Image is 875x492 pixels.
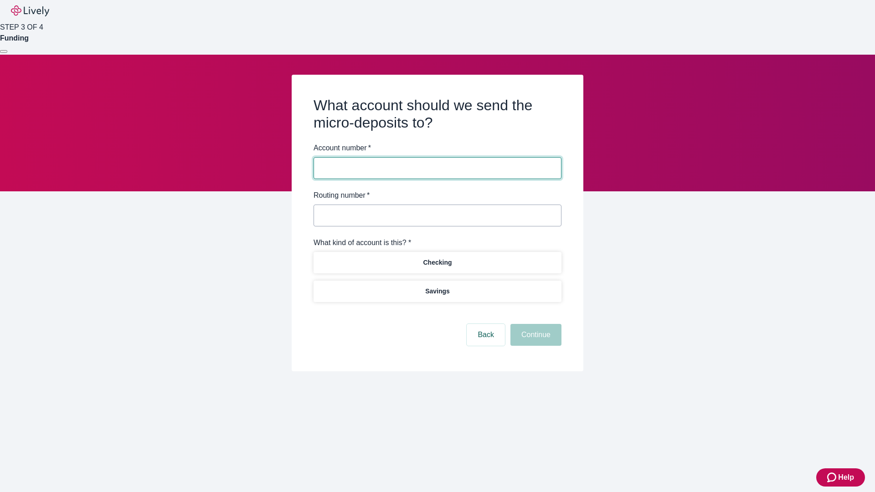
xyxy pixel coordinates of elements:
[11,5,49,16] img: Lively
[314,190,370,201] label: Routing number
[314,252,561,273] button: Checking
[314,281,561,302] button: Savings
[467,324,505,346] button: Back
[425,287,450,296] p: Savings
[816,468,865,487] button: Zendesk support iconHelp
[838,472,854,483] span: Help
[314,237,411,248] label: What kind of account is this? *
[314,97,561,132] h2: What account should we send the micro-deposits to?
[423,258,452,267] p: Checking
[314,143,371,154] label: Account number
[827,472,838,483] svg: Zendesk support icon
